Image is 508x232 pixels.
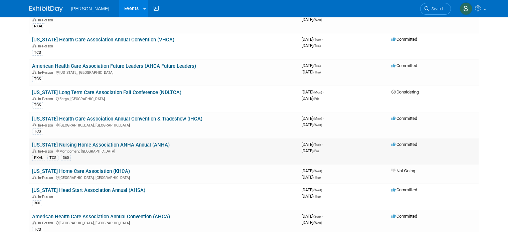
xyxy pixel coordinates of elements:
span: Committed [391,142,417,147]
a: [US_STATE] Health Care Association Annual Convention & Tradeshow (IHCA) [32,116,202,122]
div: TCS [32,50,43,56]
div: 360 [32,200,42,206]
span: In-Person [38,195,55,199]
img: In-Person Event [32,18,36,21]
span: (Tue) [313,38,321,41]
span: (Wed) [313,169,322,173]
div: [GEOGRAPHIC_DATA], [GEOGRAPHIC_DATA] [32,175,296,180]
span: [DATE] [302,175,321,180]
span: [DATE] [302,43,321,48]
span: In-Person [38,176,55,180]
span: (Wed) [313,18,322,22]
img: In-Person Event [32,195,36,198]
span: [DATE] [302,17,322,22]
div: [GEOGRAPHIC_DATA], [GEOGRAPHIC_DATA] [32,220,296,225]
span: (Fri) [313,97,319,100]
span: (Mon) [313,90,322,94]
span: (Fri) [313,149,319,153]
span: [DATE] [302,37,323,42]
span: - [322,142,323,147]
span: (Wed) [313,123,322,127]
img: In-Person Event [32,44,36,47]
a: [US_STATE] Head Start Association Annual (AHSA) [32,187,145,193]
div: 360 [61,155,71,161]
span: - [323,116,324,121]
span: (Thu) [313,176,321,179]
span: In-Person [38,97,55,101]
img: In-Person Event [32,221,36,224]
span: [DATE] [302,220,322,225]
span: In-Person [38,70,55,75]
span: [DATE] [302,214,323,219]
span: - [322,37,323,42]
a: American Health Care Association Future Leaders (AHCA Future Leaders) [32,63,196,69]
div: TCS [32,76,43,82]
span: (Thu) [313,70,321,74]
span: [DATE] [302,142,323,147]
span: In-Person [38,123,55,128]
span: In-Person [38,149,55,154]
div: Fargo, [GEOGRAPHIC_DATA] [32,96,296,101]
a: [US_STATE] Long Term Care Association Fall Conference (NDLTCA) [32,89,181,95]
span: Not Going [391,168,415,173]
span: [DATE] [302,116,324,121]
img: In-Person Event [32,97,36,100]
a: American Health Care Association Annual Convention (AHCA) [32,214,170,220]
img: ExhibitDay [29,6,63,12]
a: Search [420,3,451,15]
span: Committed [391,116,417,121]
span: [DATE] [302,194,321,199]
span: - [322,63,323,68]
img: In-Person Event [32,123,36,127]
span: (Sun) [313,215,321,218]
div: [GEOGRAPHIC_DATA], [GEOGRAPHIC_DATA] [32,122,296,128]
span: In-Person [38,44,55,48]
span: Search [429,6,445,11]
span: (Tue) [313,44,321,48]
img: In-Person Event [32,70,36,74]
span: Committed [391,37,417,42]
span: [DATE] [302,168,324,173]
span: (Wed) [313,221,322,225]
div: [US_STATE], [GEOGRAPHIC_DATA] [32,69,296,75]
div: RXAL [32,155,45,161]
span: [PERSON_NAME] [71,6,109,11]
div: TCS [32,102,43,108]
a: [US_STATE] Health Care Association Annual Convention (VHCA) [32,37,174,43]
span: Committed [391,187,417,192]
span: (Thu) [313,195,321,198]
span: [DATE] [302,89,324,94]
span: Committed [391,214,417,219]
img: In-Person Event [32,176,36,179]
span: (Tue) [313,64,321,68]
span: - [322,214,323,219]
span: In-Person [38,18,55,22]
div: RXAL [32,23,45,29]
div: Montgomery, [GEOGRAPHIC_DATA] [32,148,296,154]
span: [DATE] [302,63,323,68]
div: TCS [47,155,58,161]
span: - [323,89,324,94]
span: - [323,168,324,173]
span: (Tue) [313,143,321,147]
img: In-Person Event [32,149,36,153]
span: Considering [391,89,419,94]
img: Shawn Brisson [460,2,472,15]
span: [DATE] [302,122,322,127]
span: [DATE] [302,148,319,153]
div: TCS [32,129,43,135]
span: Committed [391,63,417,68]
span: In-Person [38,221,55,225]
span: (Wed) [313,188,322,192]
span: [DATE] [302,96,319,101]
span: (Mon) [313,117,322,121]
span: [DATE] [302,187,324,192]
a: [US_STATE] Home Care Association (KHCA) [32,168,130,174]
span: [DATE] [302,69,321,74]
span: - [323,187,324,192]
a: [US_STATE] Nursing Home Association ANHA Annual (ANHA) [32,142,170,148]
